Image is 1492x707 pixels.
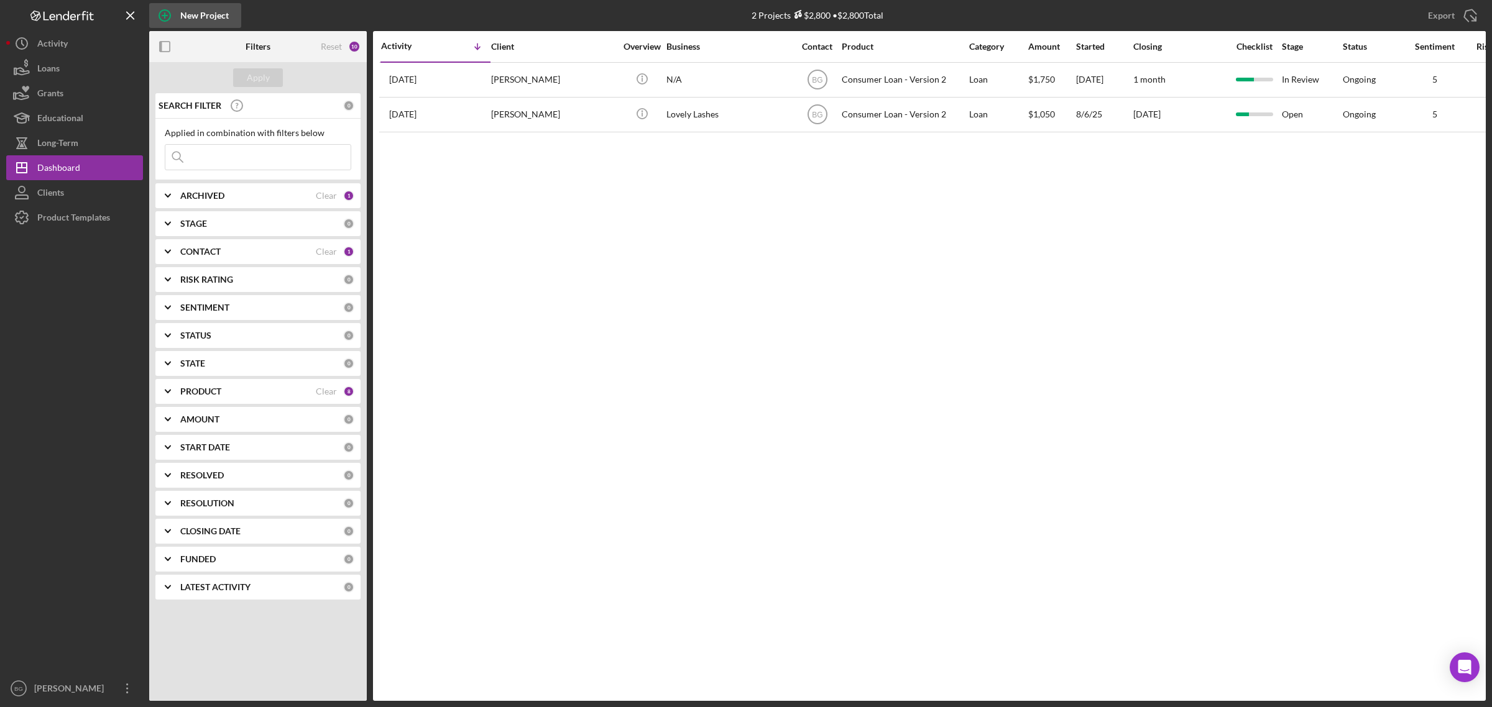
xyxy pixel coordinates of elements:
[6,81,143,106] button: Grants
[6,155,143,180] button: Dashboard
[37,155,80,183] div: Dashboard
[180,414,219,424] b: AMOUNT
[343,470,354,481] div: 0
[6,31,143,56] button: Activity
[1028,74,1055,84] span: $1,750
[842,42,966,52] div: Product
[969,98,1027,131] div: Loan
[316,247,337,257] div: Clear
[31,676,112,704] div: [PERSON_NAME]
[6,106,143,130] button: Educational
[343,414,354,425] div: 0
[381,41,436,51] div: Activity
[180,582,251,592] b: LATEST ACTIVITY
[969,42,1027,52] div: Category
[233,68,283,87] button: Apply
[180,191,224,201] b: ARCHIVED
[1343,42,1402,52] div: Status
[1133,74,1166,84] time: 1 month
[149,3,241,28] button: New Project
[37,56,60,84] div: Loans
[348,40,361,53] div: 10
[1133,42,1227,52] div: Closing
[666,42,791,52] div: Business
[316,191,337,201] div: Clear
[343,100,354,111] div: 0
[791,10,831,21] div: $2,800
[666,63,791,96] div: N/A
[180,275,233,285] b: RISK RATING
[343,274,354,285] div: 0
[1282,42,1342,52] div: Stage
[165,128,351,138] div: Applied in combination with filters below
[343,498,354,509] div: 0
[14,685,23,692] text: BG
[343,554,354,565] div: 0
[1133,109,1161,119] time: [DATE]
[180,331,211,340] b: STATUS
[1228,42,1281,52] div: Checklist
[180,303,229,312] b: SENTIMENT
[343,218,354,229] div: 0
[1282,98,1342,131] div: Open
[1076,98,1132,131] div: 8/6/25
[37,81,63,109] div: Grants
[491,98,615,131] div: [PERSON_NAME]
[1076,63,1132,96] div: [DATE]
[1404,42,1466,52] div: Sentiment
[6,180,143,205] button: Clients
[1450,652,1480,682] div: Open Intercom Messenger
[180,470,224,480] b: RESOLVED
[842,63,966,96] div: Consumer Loan - Version 2
[247,68,270,87] div: Apply
[6,205,143,230] button: Product Templates
[343,526,354,537] div: 0
[1076,42,1132,52] div: Started
[812,111,822,119] text: BG
[343,302,354,313] div: 0
[343,358,354,369] div: 0
[37,106,83,134] div: Educational
[343,582,354,593] div: 0
[343,246,354,257] div: 1
[37,205,110,233] div: Product Templates
[1428,3,1455,28] div: Export
[180,442,230,452] b: START DATE
[159,101,221,111] b: SEARCH FILTER
[321,42,342,52] div: Reset
[180,386,221,396] b: PRODUCT
[37,130,78,158] div: Long-Term
[343,386,354,397] div: 8
[752,10,883,21] div: 2 Projects • $2,800 Total
[491,63,615,96] div: [PERSON_NAME]
[246,42,270,52] b: Filters
[842,98,966,131] div: Consumer Loan - Version 2
[180,247,221,257] b: CONTACT
[37,31,68,59] div: Activity
[619,42,665,52] div: Overview
[491,42,615,52] div: Client
[666,98,791,131] div: Lovely Lashes
[794,42,840,52] div: Contact
[180,219,207,229] b: STAGE
[1404,109,1466,119] div: 5
[180,3,229,28] div: New Project
[1028,42,1075,52] div: Amount
[6,56,143,81] button: Loans
[389,109,417,119] time: 2025-08-08 17:06
[180,498,234,508] b: RESOLUTION
[343,442,354,453] div: 0
[180,358,205,368] b: STATE
[1028,109,1055,119] span: $1,050
[180,526,241,536] b: CLOSING DATE
[1404,75,1466,84] div: 5
[6,130,143,155] a: Long-Term
[1343,109,1376,119] div: Ongoing
[969,63,1027,96] div: Loan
